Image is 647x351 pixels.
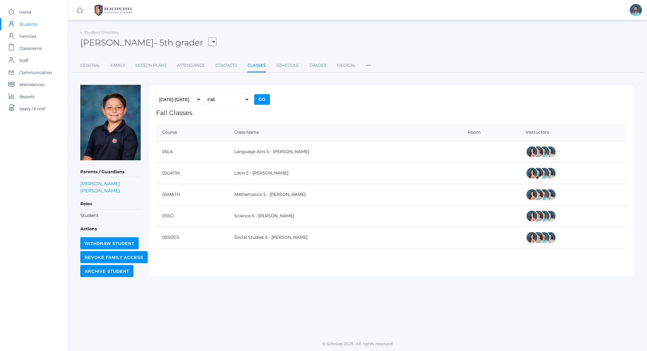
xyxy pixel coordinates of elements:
[19,91,34,103] span: Reports
[156,162,228,184] td: 05LATIN
[532,189,544,201] div: Sarah Bence
[538,189,550,201] div: Westen Taylor
[80,199,141,209] h5: Roles
[544,146,556,158] div: Cari Burke
[532,146,544,158] div: Sarah Bence
[526,189,538,201] div: Rebecca Salazar
[234,213,294,219] a: Science 5 - [PERSON_NAME]
[154,37,203,48] span: - 5th grader
[156,184,228,205] td: 05MATH
[19,103,46,115] span: Apply / Enroll
[80,38,216,47] h2: [PERSON_NAME]
[91,3,136,18] img: 1_BHCALogos-05.png
[111,59,125,72] a: Family
[254,94,270,105] input: Go
[216,59,237,72] a: Contacts
[80,265,133,277] input: Archive Student
[68,341,647,347] p: © Scholae 2025. All rights reserved.
[532,167,544,179] div: Teresa Deutsch
[80,59,100,72] a: General
[156,141,228,162] td: 05LA
[80,85,141,160] img: Aiden Oceguera
[526,231,538,244] div: Rebecca Salazar
[80,251,148,263] input: Revoke Family Access
[136,59,167,72] a: Lesson Plans
[19,18,37,30] span: Students
[156,205,228,227] td: 05SCI
[538,146,550,158] div: Westen Taylor
[462,124,520,141] th: Room
[19,66,52,78] span: Communication
[526,146,538,158] div: Rebecca Salazar
[80,187,120,194] a: [PERSON_NAME]
[177,59,205,72] a: Attendance
[630,4,642,16] div: Westen Taylor
[526,167,538,179] div: Rebecca Salazar
[234,170,288,176] a: Latin 5 - [PERSON_NAME]
[156,124,228,141] th: Course
[234,149,309,154] a: Language Arts 5 - [PERSON_NAME]
[538,210,550,222] div: Westen Taylor
[532,210,544,222] div: Sarah Bence
[276,59,299,72] a: Schedule
[248,59,266,72] a: Classes
[80,224,141,234] h5: Actions
[156,109,627,116] h1: Fall Classes
[234,235,307,240] a: Social Studies 5 - [PERSON_NAME]
[19,6,32,18] span: Home
[19,54,28,66] span: Staff
[544,167,556,179] div: Cari Burke
[309,59,326,72] a: Grades
[538,231,550,244] div: Westen Taylor
[337,59,356,72] a: Medical
[80,167,141,177] h5: Parents / Guardians
[80,237,139,249] input: Withdraw Student
[520,124,627,141] th: Instructors
[544,210,556,222] div: Cari Burke
[80,212,141,219] li: Student
[80,180,120,187] a: [PERSON_NAME]
[156,227,228,248] td: 05SOCS
[84,30,119,35] a: Student Directory
[544,231,556,244] div: Cari Burke
[526,210,538,222] div: Rebecca Salazar
[532,231,544,244] div: Sarah Bence
[538,167,550,179] div: Westen Taylor
[234,192,306,197] a: Mathematics 5 - [PERSON_NAME]
[19,30,36,42] span: Families
[19,42,42,54] span: Classrooms
[19,78,44,91] span: Attendances
[544,189,556,201] div: Cari Burke
[228,124,462,141] th: Class Name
